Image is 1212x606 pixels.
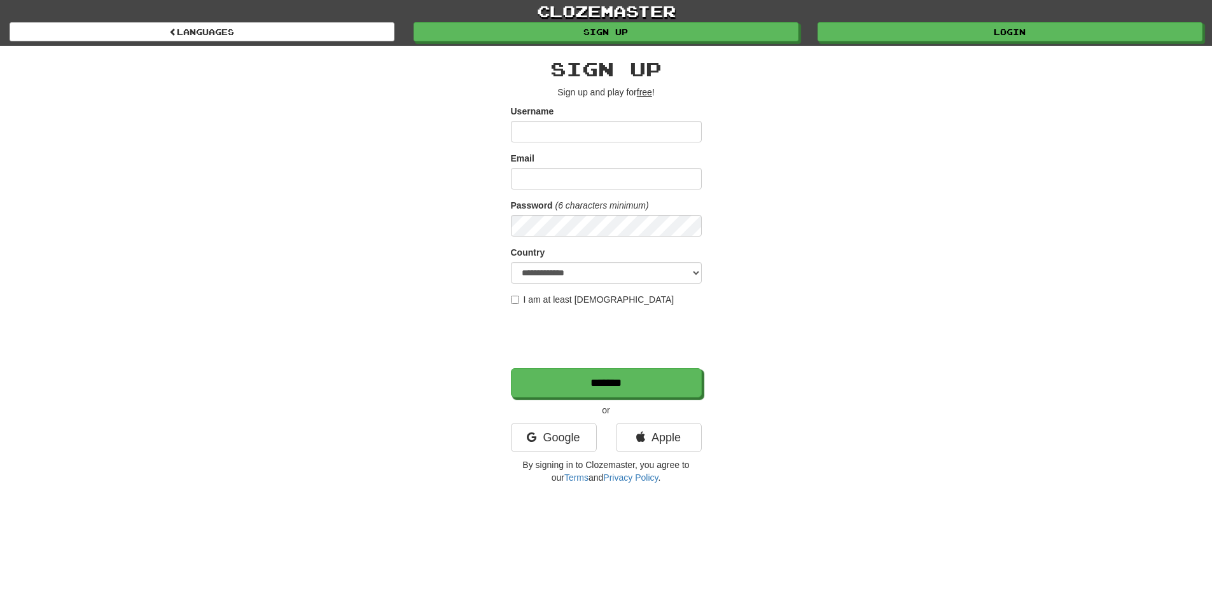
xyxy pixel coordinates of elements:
em: (6 characters minimum) [555,200,649,210]
a: Languages [10,22,394,41]
a: Sign up [414,22,798,41]
label: I am at least [DEMOGRAPHIC_DATA] [511,293,674,306]
iframe: reCAPTCHA [511,312,704,362]
a: Apple [616,423,702,452]
a: Login [818,22,1202,41]
p: Sign up and play for ! [511,86,702,99]
label: Username [511,105,554,118]
input: I am at least [DEMOGRAPHIC_DATA] [511,296,519,304]
label: Password [511,199,553,212]
label: Country [511,246,545,259]
a: Privacy Policy [603,472,658,483]
p: By signing in to Clozemaster, you agree to our and . [511,458,702,484]
label: Email [511,152,534,165]
p: or [511,404,702,417]
a: Google [511,423,597,452]
u: free [637,87,652,97]
h2: Sign up [511,59,702,79]
a: Terms [564,472,589,483]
